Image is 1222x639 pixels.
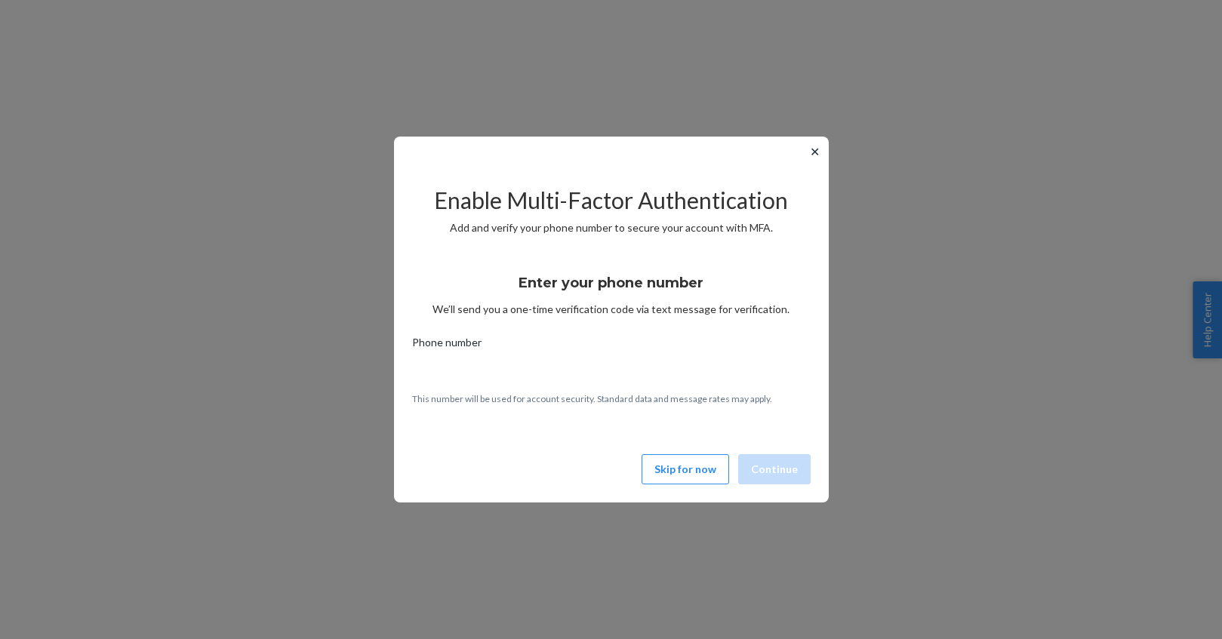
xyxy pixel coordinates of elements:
[412,261,811,317] div: We’ll send you a one-time verification code via text message for verification.
[807,143,823,161] button: ✕
[412,392,811,405] p: This number will be used for account security. Standard data and message rates may apply.
[738,454,811,484] button: Continue
[519,273,703,293] h3: Enter your phone number
[412,220,811,235] p: Add and verify your phone number to secure your account with MFA.
[412,188,811,213] h2: Enable Multi-Factor Authentication
[642,454,729,484] button: Skip for now
[412,335,482,356] span: Phone number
